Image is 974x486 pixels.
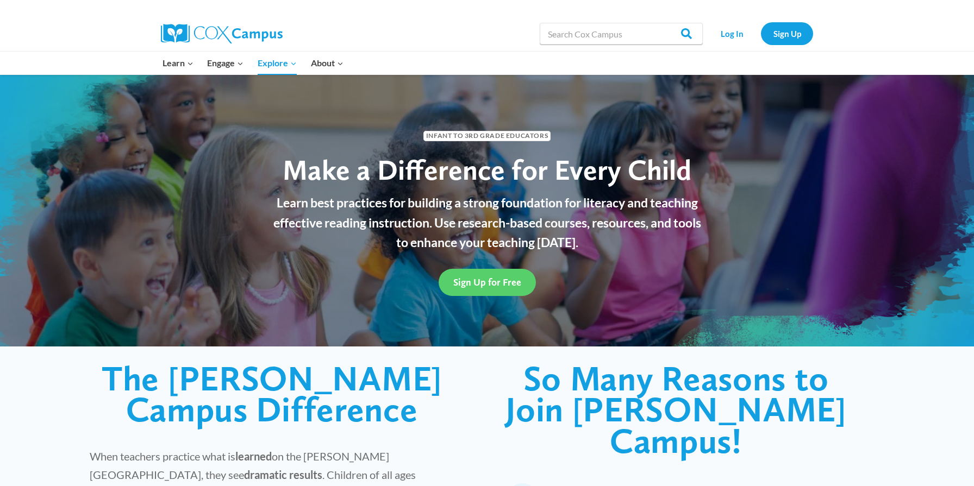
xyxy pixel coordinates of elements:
[155,52,350,74] nav: Primary Navigation
[207,56,243,70] span: Engage
[267,193,707,253] p: Learn best practices for building a strong foundation for literacy and teaching effective reading...
[283,153,691,187] span: Make a Difference for Every Child
[540,23,703,45] input: Search Cox Campus
[708,22,813,45] nav: Secondary Navigation
[244,468,322,481] strong: dramatic results
[102,357,442,431] span: The [PERSON_NAME] Campus Difference
[161,24,283,43] img: Cox Campus
[235,450,272,463] strong: learned
[258,56,297,70] span: Explore
[423,131,551,141] span: Infant to 3rd Grade Educators
[708,22,756,45] a: Log In
[761,22,813,45] a: Sign Up
[311,56,344,70] span: About
[163,56,193,70] span: Learn
[439,269,536,295] a: Sign Up for Free
[505,357,846,462] span: So Many Reasons to Join [PERSON_NAME] Campus!
[453,276,521,288] span: Sign Up for Free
